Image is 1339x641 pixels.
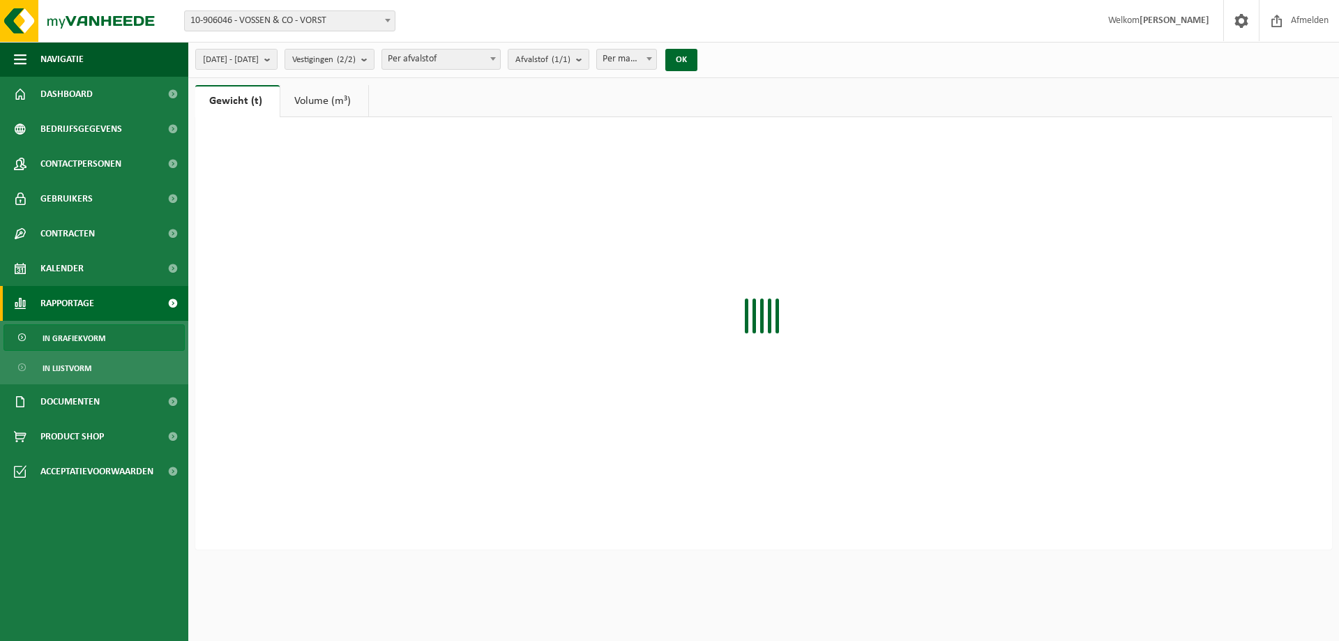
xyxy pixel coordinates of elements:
[185,11,395,31] span: 10-906046 - VOSSEN & CO - VORST
[203,50,259,70] span: [DATE] - [DATE]
[40,216,95,251] span: Contracten
[552,55,570,64] count: (1/1)
[382,50,500,69] span: Per afvalstof
[597,50,656,69] span: Per maand
[40,384,100,419] span: Documenten
[40,146,121,181] span: Contactpersonen
[1140,15,1209,26] strong: [PERSON_NAME]
[665,49,697,71] button: OK
[292,50,356,70] span: Vestigingen
[40,286,94,321] span: Rapportage
[3,324,185,351] a: In grafiekvorm
[508,49,589,70] button: Afvalstof(1/1)
[40,419,104,454] span: Product Shop
[195,85,280,117] a: Gewicht (t)
[285,49,375,70] button: Vestigingen(2/2)
[40,181,93,216] span: Gebruikers
[3,354,185,381] a: In lijstvorm
[40,42,84,77] span: Navigatie
[381,49,501,70] span: Per afvalstof
[40,112,122,146] span: Bedrijfsgegevens
[43,325,105,352] span: In grafiekvorm
[43,355,91,382] span: In lijstvorm
[337,55,356,64] count: (2/2)
[515,50,570,70] span: Afvalstof
[195,49,278,70] button: [DATE] - [DATE]
[40,251,84,286] span: Kalender
[40,454,153,489] span: Acceptatievoorwaarden
[596,49,657,70] span: Per maand
[184,10,395,31] span: 10-906046 - VOSSEN & CO - VORST
[280,85,368,117] a: Volume (m³)
[40,77,93,112] span: Dashboard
